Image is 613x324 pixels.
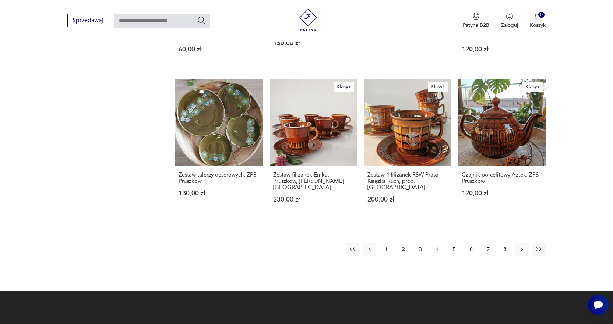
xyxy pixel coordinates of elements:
[472,13,480,21] img: Ikona medalu
[534,13,541,20] img: Ikona koszyka
[367,172,448,191] h3: Zestaw 4 filiżanek RSW Prasa Książka Ruch, prod. [GEOGRAPHIC_DATA]
[179,190,259,196] p: 130,00 zł
[530,22,546,29] p: Koszyk
[462,172,542,184] h3: Czajnik porcelitowy Aztek, ZPS Pruszków
[588,295,609,315] iframe: Smartsupp widget button
[273,196,353,203] p: 230,00 zł
[462,190,542,196] p: 120,00 zł
[397,243,410,256] button: 2
[380,243,393,256] button: 1
[465,243,478,256] button: 6
[179,46,259,53] p: 60,00 zł
[501,22,518,29] p: Zaloguj
[530,13,546,29] button: 0Koszyk
[175,79,262,217] a: Zestaw talerzy deserowych, ZPS PruszkówZestaw talerzy deserowych, ZPS Pruszków130,00 zł
[273,172,353,191] h3: Zestaw filiżanek Emka, Pruszków, [PERSON_NAME][GEOGRAPHIC_DATA]
[498,243,512,256] button: 8
[458,79,545,217] a: KlasykCzajnik porcelitowy Aztek, ZPS PruszkówCzajnik porcelitowy Aztek, ZPS Pruszków120,00 zł
[297,9,319,31] img: Patyna - sklep z meblami i dekoracjami vintage
[463,13,489,29] a: Ikona medaluPatyna B2B
[501,13,518,29] button: Zaloguj
[538,12,545,18] div: 0
[414,243,427,256] button: 3
[67,14,108,27] button: Sprzedawaj
[273,40,353,46] p: 150,00 zł
[462,46,542,53] p: 120,00 zł
[463,13,489,29] button: Patyna B2B
[197,16,206,25] button: Szukaj
[431,243,444,256] button: 4
[463,22,489,29] p: Patyna B2B
[67,18,108,24] a: Sprzedawaj
[364,79,451,217] a: KlasykZestaw 4 filiżanek RSW Prasa Książka Ruch, prod. PruszkówZestaw 4 filiżanek RSW Prasa Książ...
[448,243,461,256] button: 5
[367,196,448,203] p: 200,00 zł
[506,13,513,20] img: Ikonka użytkownika
[482,243,495,256] button: 7
[179,172,259,184] h3: Zestaw talerzy deserowych, ZPS Pruszków
[270,79,357,217] a: KlasykZestaw filiżanek Emka, Pruszków, W. GołajewskaZestaw filiżanek Emka, Pruszków, [PERSON_NAME...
